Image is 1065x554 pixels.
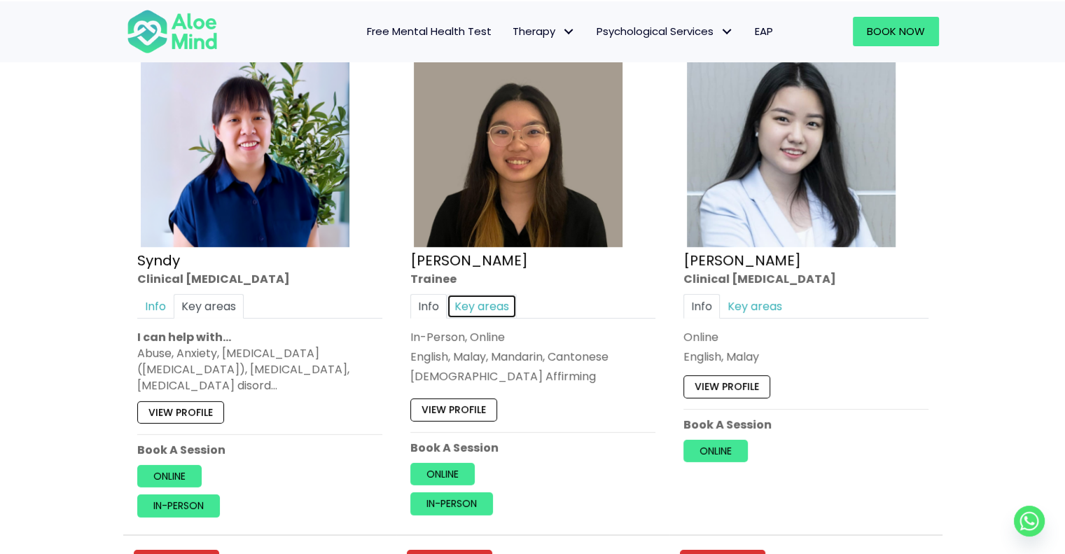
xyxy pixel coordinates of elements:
[687,39,896,247] img: Yen Li Clinical Psychologist
[720,293,790,318] a: Key areas
[586,17,744,46] a: Psychological ServicesPsychological Services: submenu
[410,250,528,270] a: [PERSON_NAME]
[410,368,655,385] div: [DEMOGRAPHIC_DATA] Affirming
[683,293,720,318] a: Info
[683,375,770,398] a: View profile
[683,329,928,345] div: Online
[141,39,349,247] img: Syndy
[137,494,220,517] a: In-person
[410,463,475,485] a: Online
[867,24,925,39] span: Book Now
[367,24,492,39] span: Free Mental Health Test
[137,270,382,286] div: Clinical [MEDICAL_DATA]
[683,270,928,286] div: Clinical [MEDICAL_DATA]
[597,24,734,39] span: Psychological Services
[683,439,748,462] a: Online
[137,442,382,458] p: Book A Session
[137,293,174,318] a: Info
[755,24,773,39] span: EAP
[1014,506,1045,536] a: Whatsapp
[559,21,579,41] span: Therapy: submenu
[410,293,447,318] a: Info
[853,17,939,46] a: Book Now
[137,250,180,270] a: Syndy
[137,329,382,345] p: I can help with…
[410,270,655,286] div: Trainee
[744,17,784,46] a: EAP
[683,416,928,432] p: Book A Session
[717,21,737,41] span: Psychological Services: submenu
[410,349,655,365] p: English, Malay, Mandarin, Cantonese
[683,250,801,270] a: [PERSON_NAME]
[410,439,655,455] p: Book A Session
[137,465,202,487] a: Online
[174,293,244,318] a: Key areas
[127,8,218,55] img: Aloe mind Logo
[410,329,655,345] div: In-Person, Online
[356,17,502,46] a: Free Mental Health Test
[236,17,784,46] nav: Menu
[137,345,382,394] div: Abuse, Anxiety, [MEDICAL_DATA] ([MEDICAL_DATA]), [MEDICAL_DATA], [MEDICAL_DATA] disord…
[683,349,928,365] p: English, Malay
[414,39,622,247] img: Profile – Xin Yi
[137,401,224,423] a: View profile
[447,293,517,318] a: Key areas
[502,17,586,46] a: TherapyTherapy: submenu
[410,399,497,421] a: View profile
[410,492,493,515] a: In-person
[513,24,576,39] span: Therapy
